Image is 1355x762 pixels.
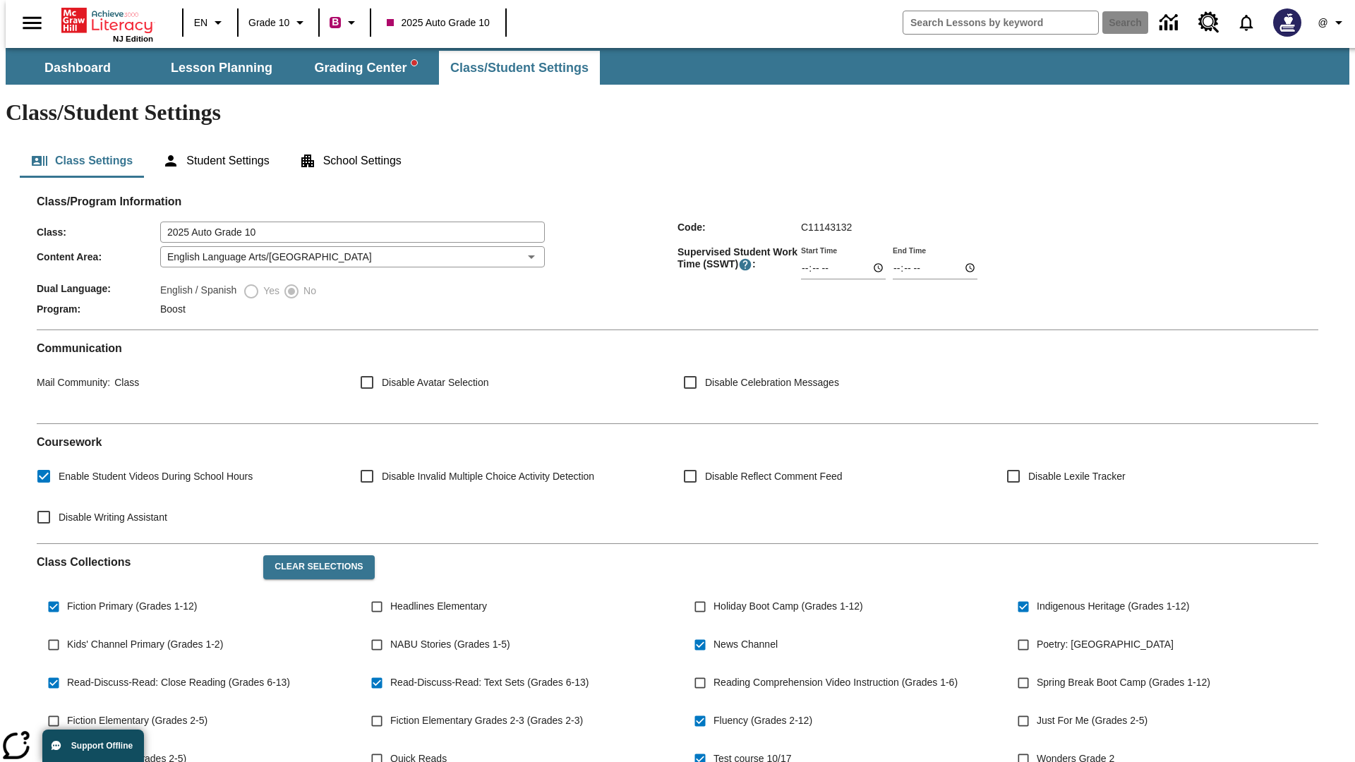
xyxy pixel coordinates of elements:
[1028,469,1126,484] span: Disable Lexile Tracker
[67,599,197,614] span: Fiction Primary (Grades 1-12)
[188,10,233,35] button: Language: EN, Select a language
[382,375,489,390] span: Disable Avatar Selection
[160,246,545,267] div: English Language Arts/[GEOGRAPHIC_DATA]
[801,245,837,255] label: Start Time
[1037,713,1148,728] span: Just For Me (Grades 2-5)
[37,435,1318,532] div: Coursework
[37,251,160,262] span: Content Area :
[390,713,583,728] span: Fiction Elementary Grades 2-3 (Grades 2-3)
[903,11,1098,34] input: search field
[713,637,778,652] span: News Channel
[1190,4,1228,42] a: Resource Center, Will open in new tab
[713,599,863,614] span: Holiday Boot Camp (Grades 1-12)
[390,637,510,652] span: NABU Stories (Grades 1-5)
[67,675,290,690] span: Read-Discuss-Read: Close Reading (Grades 6-13)
[44,60,111,76] span: Dashboard
[324,10,366,35] button: Boost Class color is violet red. Change class color
[67,713,207,728] span: Fiction Elementary (Grades 2-5)
[314,60,416,76] span: Grading Center
[411,60,417,66] svg: writing assistant alert
[37,283,160,294] span: Dual Language :
[332,13,339,31] span: B
[160,303,186,315] span: Boost
[387,16,489,30] span: 2025 Auto Grade 10
[37,303,160,315] span: Program :
[59,510,167,525] span: Disable Writing Assistant
[295,51,436,85] button: Grading Center
[71,741,133,751] span: Support Offline
[20,144,144,178] button: Class Settings
[37,377,110,388] span: Mail Community :
[1037,675,1210,690] span: Spring Break Boot Camp (Grades 1-12)
[300,284,316,298] span: No
[1228,4,1265,41] a: Notifications
[61,6,153,35] a: Home
[151,144,280,178] button: Student Settings
[713,675,958,690] span: Reading Comprehension Video Instruction (Grades 1-6)
[6,99,1349,126] h1: Class/Student Settings
[59,469,253,484] span: Enable Student Videos During School Hours
[6,51,601,85] div: SubNavbar
[713,713,812,728] span: Fluency (Grades 2-12)
[390,675,589,690] span: Read-Discuss-Read: Text Sets (Grades 6-13)
[243,10,314,35] button: Grade: Grade 10, Select a grade
[248,16,289,30] span: Grade 10
[67,637,223,652] span: Kids' Channel Primary (Grades 1-2)
[1273,8,1301,37] img: Avatar
[194,16,207,30] span: EN
[37,555,252,569] h2: Class Collections
[1151,4,1190,42] a: Data Center
[1037,637,1174,652] span: Poetry: [GEOGRAPHIC_DATA]
[37,341,1318,355] h2: Communication
[160,283,236,300] label: English / Spanish
[37,195,1318,208] h2: Class/Program Information
[382,469,594,484] span: Disable Invalid Multiple Choice Activity Detection
[37,209,1318,318] div: Class/Program Information
[705,469,843,484] span: Disable Reflect Comment Feed
[37,435,1318,449] h2: Course work
[61,5,153,43] div: Home
[171,60,272,76] span: Lesson Planning
[6,48,1349,85] div: SubNavbar
[113,35,153,43] span: NJ Edition
[1318,16,1327,30] span: @
[37,341,1318,412] div: Communication
[42,730,144,762] button: Support Offline
[1310,10,1355,35] button: Profile/Settings
[1265,4,1310,41] button: Select a new avatar
[801,222,852,233] span: C11143132
[893,245,926,255] label: End Time
[450,60,589,76] span: Class/Student Settings
[263,555,374,579] button: Clear Selections
[1037,599,1189,614] span: Indigenous Heritage (Grades 1-12)
[677,246,801,272] span: Supervised Student Work Time (SSWT) :
[11,2,53,44] button: Open side menu
[288,144,413,178] button: School Settings
[439,51,600,85] button: Class/Student Settings
[260,284,279,298] span: Yes
[7,51,148,85] button: Dashboard
[705,375,839,390] span: Disable Celebration Messages
[677,222,801,233] span: Code :
[160,222,545,243] input: Class
[20,144,1335,178] div: Class/Student Settings
[151,51,292,85] button: Lesson Planning
[390,599,487,614] span: Headlines Elementary
[37,226,160,238] span: Class :
[738,258,752,272] button: Supervised Student Work Time is the timeframe when students can take LevelSet and when lessons ar...
[110,377,139,388] span: Class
